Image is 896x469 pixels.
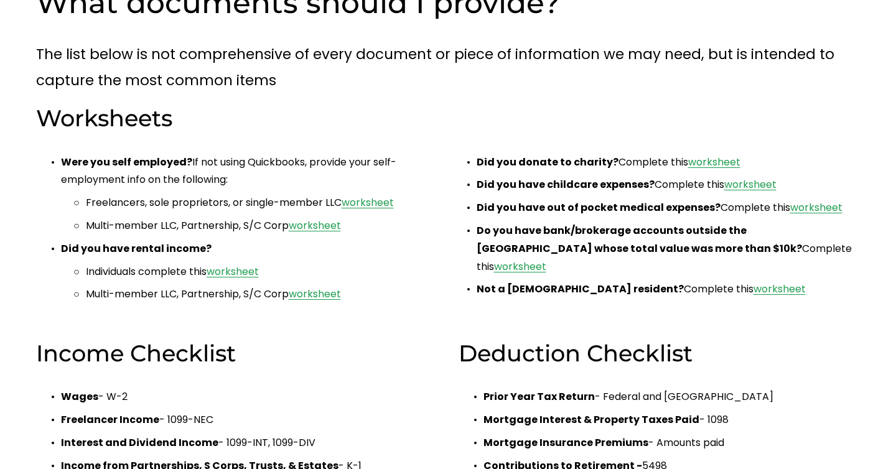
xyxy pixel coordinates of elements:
[61,389,98,404] strong: Wages
[342,195,394,210] a: worksheet
[477,155,618,169] strong: Did you donate to charity?
[36,42,861,93] p: The list below is not comprehensive of every document or piece of information we may need, but is...
[494,259,546,274] a: worksheet
[289,218,341,233] a: worksheet
[61,412,159,427] strong: Freelancer Income
[483,434,860,452] p: - Amounts paid
[477,177,655,192] strong: Did you have childcare expenses?
[477,200,721,215] strong: Did you have out of pocket medical expenses?
[86,194,445,212] p: Freelancers, sole proprietors, or single-member LLC
[688,155,740,169] a: worksheet
[61,411,437,429] p: - 1099-NEC
[61,154,445,190] p: If not using Quickbooks, provide your self-employment info on the following:
[483,412,699,427] strong: Mortgage Interest & Property Taxes Paid
[477,281,861,299] p: Complete this
[36,103,445,134] h3: Worksheets
[61,155,192,169] strong: Were you self employed?
[36,338,437,369] h3: Income Checklist
[61,435,218,450] strong: Interest and Dividend Income
[754,282,806,296] a: worksheet
[483,388,860,406] p: - Federal and [GEOGRAPHIC_DATA]
[459,338,860,369] h3: Deduction Checklist
[61,388,437,406] p: - W-2
[477,199,861,217] p: Complete this
[483,389,595,404] strong: Prior Year Tax Return
[477,222,861,276] p: Complete this
[790,200,842,215] a: worksheet
[289,287,341,301] a: worksheet
[477,154,861,172] p: Complete this
[477,282,684,296] strong: Not a [DEMOGRAPHIC_DATA] resident?
[86,286,445,304] p: Multi-member LLC, Partnership, S/C Corp
[86,263,445,281] p: Individuals complete this
[207,264,259,279] a: worksheet
[61,434,437,452] p: - 1099-INT, 1099-DIV
[483,411,860,429] p: - 1098
[477,223,802,256] strong: Do you have bank/brokerage accounts outside the [GEOGRAPHIC_DATA] whose total value was more than...
[724,177,777,192] a: worksheet
[477,176,861,194] p: Complete this
[61,241,212,256] strong: Did you have rental income?
[86,217,445,235] p: Multi-member LLC, Partnership, S/C Corp
[483,435,648,450] strong: Mortgage Insurance Premiums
